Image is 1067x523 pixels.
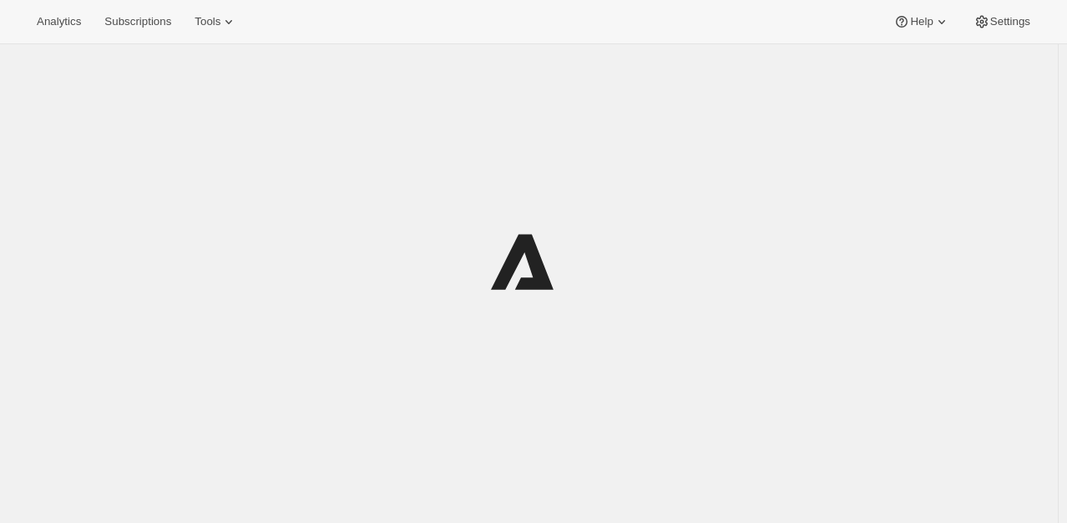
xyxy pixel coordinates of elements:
button: Help [883,10,959,33]
span: Subscriptions [104,15,171,28]
span: Tools [195,15,220,28]
span: Settings [990,15,1030,28]
span: Analytics [37,15,81,28]
span: Help [910,15,933,28]
button: Subscriptions [94,10,181,33]
button: Settings [963,10,1040,33]
button: Tools [185,10,247,33]
button: Analytics [27,10,91,33]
